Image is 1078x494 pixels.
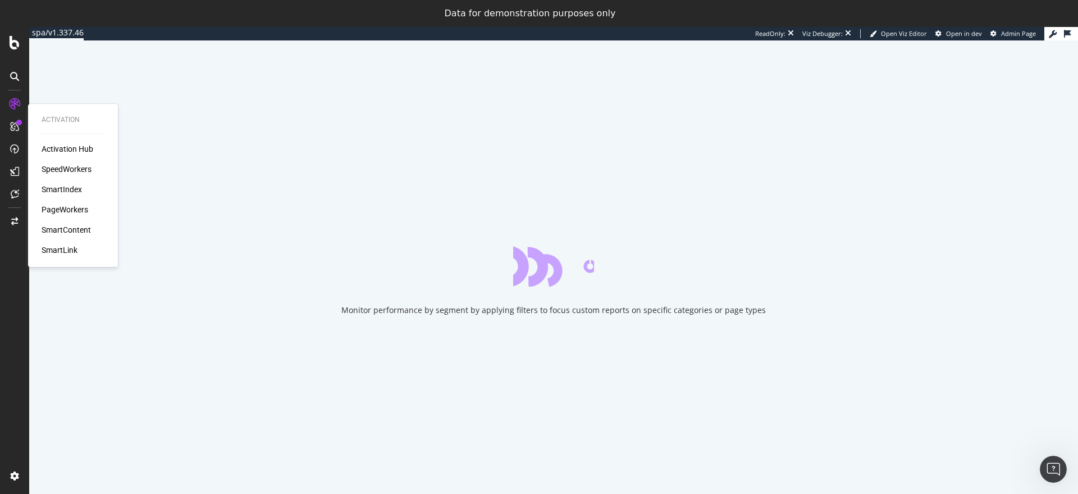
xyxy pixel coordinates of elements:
[29,27,84,38] div: spa/v1.337.46
[513,246,594,287] div: animation
[1040,456,1067,483] iframe: Intercom live chat
[42,184,82,195] a: SmartIndex
[42,224,91,235] a: SmartContent
[935,29,982,38] a: Open in dev
[42,164,92,175] a: SpeedWorkers
[990,29,1036,38] a: Admin Page
[42,244,77,256] a: SmartLink
[870,29,927,38] a: Open Viz Editor
[802,29,843,38] div: Viz Debugger:
[881,29,927,38] span: Open Viz Editor
[445,8,616,19] div: Data for demonstration purposes only
[42,204,88,215] a: PageWorkers
[29,27,84,40] a: spa/v1.337.46
[946,29,982,38] span: Open in dev
[755,29,785,38] div: ReadOnly:
[42,115,104,125] div: Activation
[341,305,766,316] div: Monitor performance by segment by applying filters to focus custom reports on specific categories...
[42,143,93,155] a: Activation Hub
[1001,29,1036,38] span: Admin Page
